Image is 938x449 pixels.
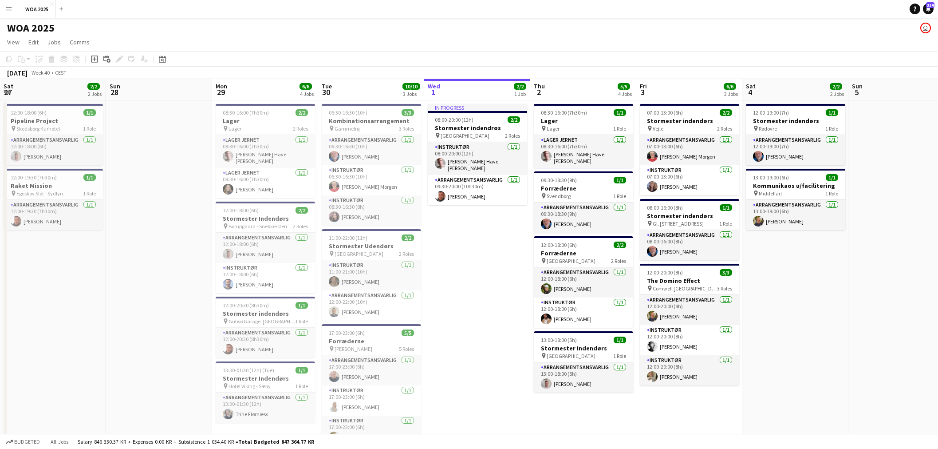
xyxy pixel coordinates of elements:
span: 1 Role [719,220,732,227]
a: 324 [923,4,934,14]
h3: Stormester indendrøs [428,124,527,132]
span: 1/1 [614,177,626,183]
app-card-role: Arrangementsansvarlig1/109:30-20:00 (10h30m)[PERSON_NAME] [428,175,527,205]
h3: Pipeline Project [4,117,103,125]
app-job-card: 08:30-16:00 (7h30m)2/2Lager Lager2 RolesLager Jernet1/108:30-16:00 (7h30m)[PERSON_NAME] Have [PER... [216,104,315,198]
h3: Stormester indendørs [746,117,845,125]
a: Comms [66,36,93,48]
span: 12:00-20:00 (8h) [647,269,683,276]
app-card-role: Arrangementsansvarlig1/112:00-18:00 (6h)[PERSON_NAME] [4,135,103,165]
h3: Raket Mission [4,182,103,190]
app-card-role: Arrangementsansvarlig1/107:00-13:00 (6h)[PERSON_NAME] Morgen [640,135,739,165]
app-card-role: Arrangementsansvarlig1/112:00-18:00 (6h)[PERSON_NAME] [216,233,315,263]
span: 08:30-16:00 (7h30m) [541,109,587,116]
span: 2/2 [614,242,626,248]
span: 1/1 [826,174,838,181]
span: 2/2 [87,83,100,90]
span: [GEOGRAPHIC_DATA] [547,353,595,359]
app-card-role: Arrangementsansvarlig1/108:00-16:00 (8h)[PERSON_NAME] [640,230,739,260]
app-card-role: Instruktør1/108:00-20:00 (12h)[PERSON_NAME] Have [PERSON_NAME] [428,142,527,175]
span: 2/2 [296,207,308,214]
app-card-role: Instruktør1/117:00-23:00 (6h)[PERSON_NAME] [322,385,421,416]
span: 2 Roles [399,250,414,257]
app-card-role: Instruktør1/107:00-13:00 (6h)[PERSON_NAME] [640,165,739,195]
span: 1/1 [614,337,626,343]
app-card-role: Lager Jernet1/108:30-16:00 (7h30m)[PERSON_NAME] Have [PERSON_NAME] [216,135,315,168]
div: 12:00-18:00 (6h)1/1Pipeline Project Skodsborg Kurhotel1 RoleArrangementsansvarlig1/112:00-18:00 (... [4,104,103,165]
span: 2/2 [402,234,414,241]
h3: Forræderne [534,249,633,257]
span: 12:00-19:00 (7h) [753,109,789,116]
div: 13:00-18:00 (5h)1/1Stormester Indendørs [GEOGRAPHIC_DATA]1 RoleArrangementsansvarlig1/113:00-18:0... [534,331,633,393]
span: 1 Role [295,318,308,325]
a: View [4,36,23,48]
app-job-card: 12:00-20:30 (8h30m)1/1Stormester indendørs Gubsø Garage, [GEOGRAPHIC_DATA]1 RoleArrangementsansva... [216,297,315,358]
span: 6/6 [300,83,312,90]
app-card-role: Arrangementsansvarlig1/112:00-20:30 (8h30m)[PERSON_NAME] [216,328,315,358]
span: Jobs [47,38,61,46]
span: 3 Roles [399,125,414,132]
button: WOA 2025 [18,0,56,18]
span: 5/5 [402,330,414,336]
app-job-card: 09:30-18:30 (9h)1/1Forræderne Svendborg1 RoleArrangementsansvarlig1/109:30-18:30 (9h)[PERSON_NAME] [534,171,633,233]
div: In progress [428,104,527,111]
button: Budgeted [4,437,41,447]
span: 1 Role [825,125,838,132]
h3: Stormester Indendørs [534,344,633,352]
span: Fri [640,82,647,90]
span: Svendborg [547,193,571,199]
h3: Kommunikaos u/facilitering [746,182,845,190]
span: 06:30-16:30 (10h) [329,109,367,116]
app-card-role: Arrangementsansvarlig1/112:00-18:00 (6h)[PERSON_NAME] [534,267,633,298]
app-card-role: Lager Jernet1/108:30-16:00 (7h30m)[PERSON_NAME] Have [PERSON_NAME] [534,135,633,168]
span: 3/3 [720,269,732,276]
span: Lager [547,125,560,132]
app-job-card: 12:00-20:00 (8h)3/3The Domino Effect Comwell [GEOGRAPHIC_DATA]3 RolesArrangementsansvarlig1/112:0... [640,264,739,385]
span: 1 Role [295,383,308,389]
div: 12:00-19:30 (7h30m)1/1Raket Mission Egeskov Slot - Sydfyn1 RoleArrangementsansvarlig1/112:00-19:3... [4,169,103,230]
span: Vejle [653,125,663,132]
span: 2/2 [296,109,308,116]
app-card-role: Arrangementsansvarlig1/113:00-19:00 (6h)[PERSON_NAME] [746,200,845,230]
span: 3/3 [402,109,414,116]
h3: Stormester indendørs [216,310,315,318]
app-user-avatar: Drift Drift [920,23,931,33]
span: 1/1 [83,174,96,181]
h3: Lager [216,117,315,125]
a: Edit [25,36,42,48]
app-card-role: Arrangementsansvarlig1/117:00-23:00 (6h)[PERSON_NAME] [322,355,421,385]
span: Tue [322,82,332,90]
div: 12:00-19:00 (7h)1/1Stormester indendørs Rødovre1 RoleArrangementsansvarlig1/112:00-19:00 (7h)[PER... [746,104,845,165]
div: CEST [55,69,67,76]
span: Week 40 [29,69,51,76]
app-card-role: Instruktør1/112:00-20:00 (8h)[PERSON_NAME] [640,355,739,385]
span: 5/5 [618,83,630,90]
span: Gammelrøj [335,125,361,132]
span: 08:00-20:00 (12h) [435,116,473,123]
span: 08:00-16:00 (8h) [647,204,683,211]
h3: Lager [534,117,633,125]
app-job-card: In progress08:00-20:00 (12h)2/2Stormester indendrøs [GEOGRAPHIC_DATA]2 RolesInstruktør1/108:00-20... [428,104,527,205]
app-card-role: Arrangementsansvarlig1/113:30-01:30 (12h)Trine Flørnæss [216,393,315,423]
app-card-role: Instruktør1/111:00-21:00 (10h)[PERSON_NAME] [322,260,421,290]
app-job-card: 06:30-16:30 (10h)3/3Kombinationsarrangement Gammelrøj3 RolesArrangementsansvarlig1/106:30-16:30 (... [322,104,421,226]
app-card-role: Instruktør1/112:00-18:00 (6h)[PERSON_NAME] [534,298,633,328]
span: 30 [320,87,332,97]
div: 11:00-22:00 (11h)2/2Stormester Udendørs [GEOGRAPHIC_DATA]2 RolesInstruktør1/111:00-21:00 (10h)[PE... [322,229,421,321]
span: 1 [426,87,440,97]
span: 2 [532,87,545,97]
h3: Stormester indendørs [640,117,739,125]
span: [GEOGRAPHIC_DATA] [547,258,595,264]
span: Lager [229,125,241,132]
span: [GEOGRAPHIC_DATA] [335,250,383,257]
span: All jobs [49,438,70,445]
a: Jobs [44,36,64,48]
app-card-role: Arrangementsansvarlig1/109:30-18:30 (9h)[PERSON_NAME] [534,203,633,233]
app-card-role: Instruktør1/108:30-16:30 (8h)[PERSON_NAME] [322,195,421,226]
span: 28 [108,87,120,97]
span: Middelfart [759,190,782,197]
div: 3 Jobs [403,91,420,97]
span: 2 Roles [717,125,732,132]
app-job-card: 12:00-18:00 (6h)2/2Forræderne [GEOGRAPHIC_DATA]2 RolesArrangementsansvarlig1/112:00-18:00 (6h)[PE... [534,236,633,328]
